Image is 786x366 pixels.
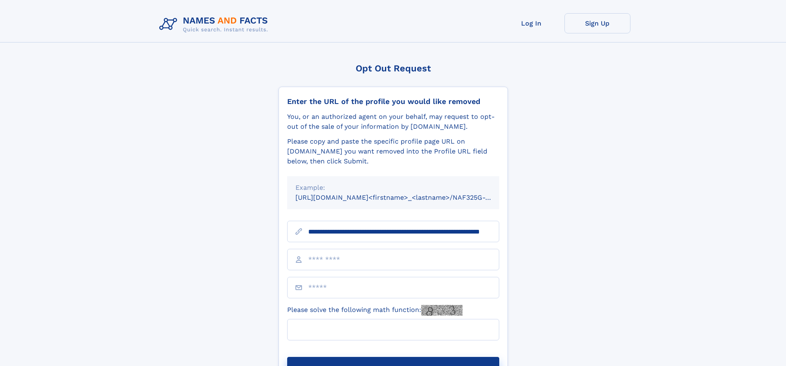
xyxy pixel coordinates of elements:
[156,13,275,35] img: Logo Names and Facts
[279,63,508,73] div: Opt Out Request
[295,183,491,193] div: Example:
[564,13,630,33] a: Sign Up
[295,194,515,201] small: [URL][DOMAIN_NAME]<firstname>_<lastname>/NAF325G-xxxxxxxx
[498,13,564,33] a: Log In
[287,137,499,166] div: Please copy and paste the specific profile page URL on [DOMAIN_NAME] you want removed into the Pr...
[287,305,463,316] label: Please solve the following math function:
[287,97,499,106] div: Enter the URL of the profile you would like removed
[287,112,499,132] div: You, or an authorized agent on your behalf, may request to opt-out of the sale of your informatio...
